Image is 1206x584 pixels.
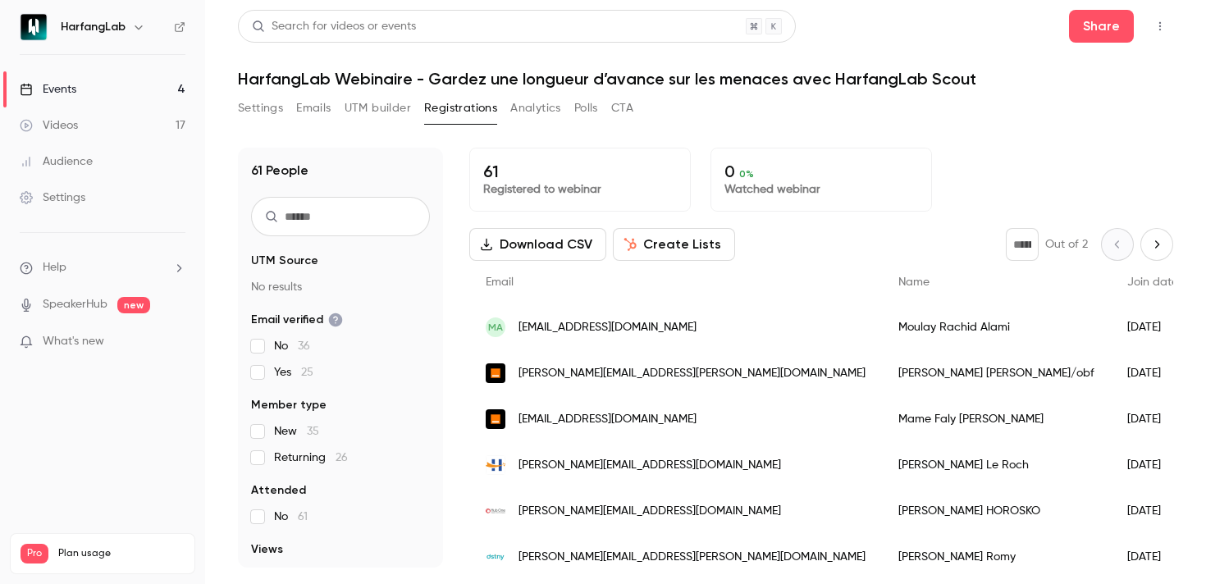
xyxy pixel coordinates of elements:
[518,411,697,428] span: [EMAIL_ADDRESS][DOMAIN_NAME]
[274,423,319,440] span: New
[61,19,126,35] h6: HarfangLab
[882,396,1111,442] div: Mame Faly [PERSON_NAME]
[20,259,185,276] li: help-dropdown-opener
[611,95,633,121] button: CTA
[21,14,47,40] img: HarfangLab
[724,181,918,198] p: Watched webinar
[307,426,319,437] span: 35
[336,452,348,463] span: 26
[251,541,283,558] span: Views
[882,442,1111,488] div: [PERSON_NAME] Le Roch
[20,189,85,206] div: Settings
[518,457,781,474] span: [PERSON_NAME][EMAIL_ADDRESS][DOMAIN_NAME]
[296,95,331,121] button: Emails
[486,501,505,521] img: hubone.fr
[298,511,308,522] span: 61
[1069,10,1134,43] button: Share
[724,162,918,181] p: 0
[882,534,1111,580] div: [PERSON_NAME] Romy
[486,276,514,288] span: Email
[43,259,66,276] span: Help
[882,350,1111,396] div: [PERSON_NAME] [PERSON_NAME]/obf
[251,279,430,295] p: No results
[251,482,306,499] span: Attended
[486,363,505,383] img: orange.com
[251,253,318,269] span: UTM Source
[301,367,313,378] span: 25
[166,335,185,349] iframe: Noticeable Trigger
[424,95,497,121] button: Registrations
[117,297,150,313] span: new
[882,488,1111,534] div: [PERSON_NAME] HOROSKO
[251,161,308,180] h1: 61 People
[510,95,561,121] button: Analytics
[1045,236,1088,253] p: Out of 2
[274,449,348,466] span: Returning
[1111,350,1195,396] div: [DATE]
[1111,304,1195,350] div: [DATE]
[58,547,185,560] span: Plan usage
[486,547,505,567] img: dstny.fr
[1111,396,1195,442] div: [DATE]
[43,296,107,313] a: SpeakerHub
[21,544,48,563] span: Pro
[469,228,606,261] button: Download CSV
[20,81,76,98] div: Events
[298,340,310,352] span: 36
[274,338,310,354] span: No
[43,333,104,350] span: What's new
[518,549,866,566] span: [PERSON_NAME][EMAIL_ADDRESS][PERSON_NAME][DOMAIN_NAME]
[1111,534,1195,580] div: [DATE]
[882,304,1111,350] div: Moulay Rachid Alami
[518,319,697,336] span: [EMAIL_ADDRESS][DOMAIN_NAME]
[1127,276,1178,288] span: Join date
[1111,488,1195,534] div: [DATE]
[20,153,93,170] div: Audience
[345,95,411,121] button: UTM builder
[20,117,78,134] div: Videos
[252,18,416,35] div: Search for videos or events
[739,168,754,180] span: 0 %
[274,509,308,525] span: No
[486,409,505,429] img: orange.com
[488,320,503,335] span: MA
[1140,228,1173,261] button: Next page
[238,69,1173,89] h1: HarfangLab Webinaire - Gardez une longueur d’avance sur les menaces avec HarfangLab Scout
[898,276,930,288] span: Name
[574,95,598,121] button: Polls
[518,365,866,382] span: [PERSON_NAME][EMAIL_ADDRESS][PERSON_NAME][DOMAIN_NAME]
[251,312,343,328] span: Email verified
[251,397,327,413] span: Member type
[483,162,677,181] p: 61
[613,228,735,261] button: Create Lists
[518,503,781,520] span: [PERSON_NAME][EMAIL_ADDRESS][DOMAIN_NAME]
[486,455,505,475] img: ch-cornouaille.fr
[274,364,313,381] span: Yes
[238,95,283,121] button: Settings
[483,181,677,198] p: Registered to webinar
[1111,442,1195,488] div: [DATE]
